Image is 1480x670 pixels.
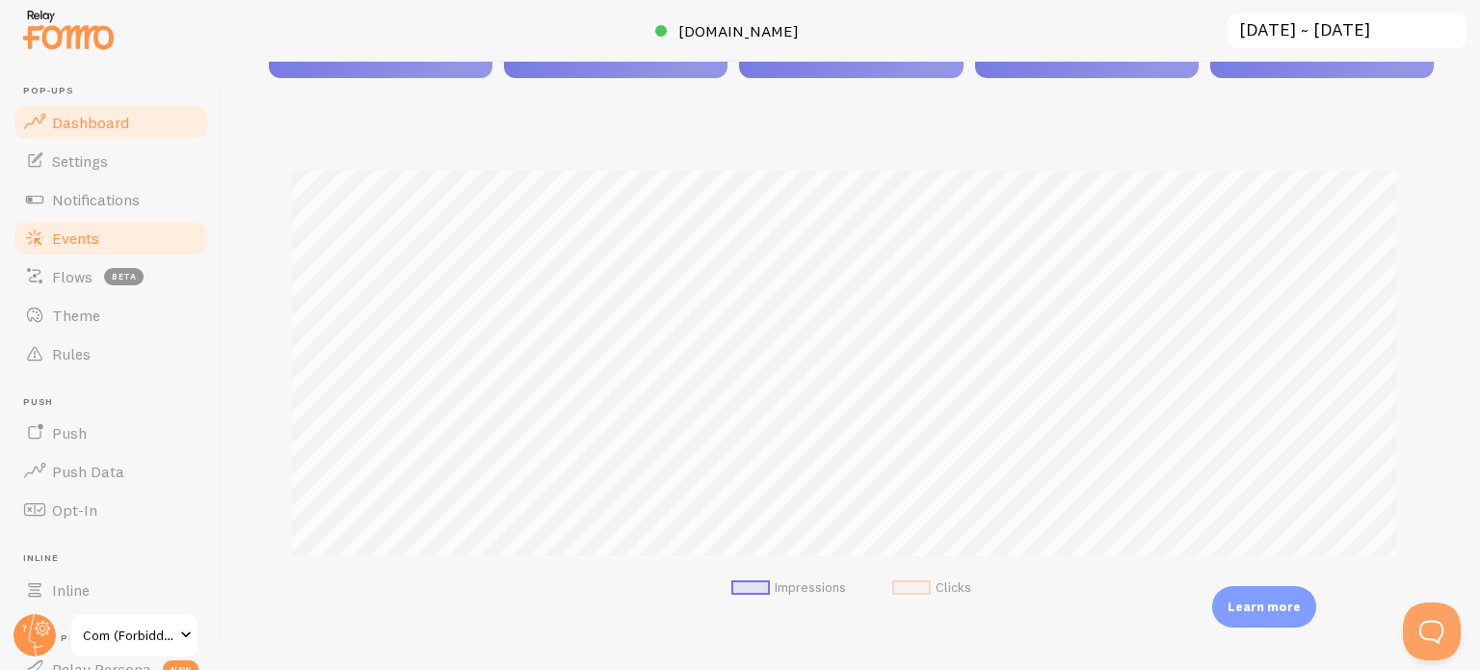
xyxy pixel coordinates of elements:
span: Inline [23,552,210,565]
a: Opt-In [12,491,210,529]
span: Flows [52,267,92,286]
img: fomo-relay-logo-orange.svg [20,5,117,54]
span: Inline [52,580,90,600]
span: Push [52,423,87,442]
a: Push Data [12,452,210,491]
span: Rules [52,344,91,363]
li: Impressions [731,579,846,597]
a: Inline [12,571,210,609]
a: Flows beta [12,257,210,296]
span: Theme [52,306,100,325]
span: Pop-ups [23,85,210,97]
span: Push [23,396,210,409]
span: Opt-In [52,500,97,520]
a: Notifications [12,180,210,219]
a: Events [12,219,210,257]
span: Settings [52,151,108,171]
a: Com (Forbiddenfruit) [69,612,199,658]
span: Dashboard [52,113,129,132]
span: Notifications [52,190,140,209]
div: Learn more [1212,586,1316,628]
span: beta [104,268,144,285]
span: Com (Forbiddenfruit) [83,624,174,647]
span: Events [52,228,99,248]
a: Theme [12,296,210,335]
a: Push [12,414,210,452]
iframe: Help Scout Beacon - Open [1403,603,1461,660]
a: Settings [12,142,210,180]
p: Learn more [1228,598,1301,616]
li: Clicks [892,579,971,597]
span: Push Data [52,462,124,481]
a: Dashboard [12,103,210,142]
a: Rules [12,335,210,373]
